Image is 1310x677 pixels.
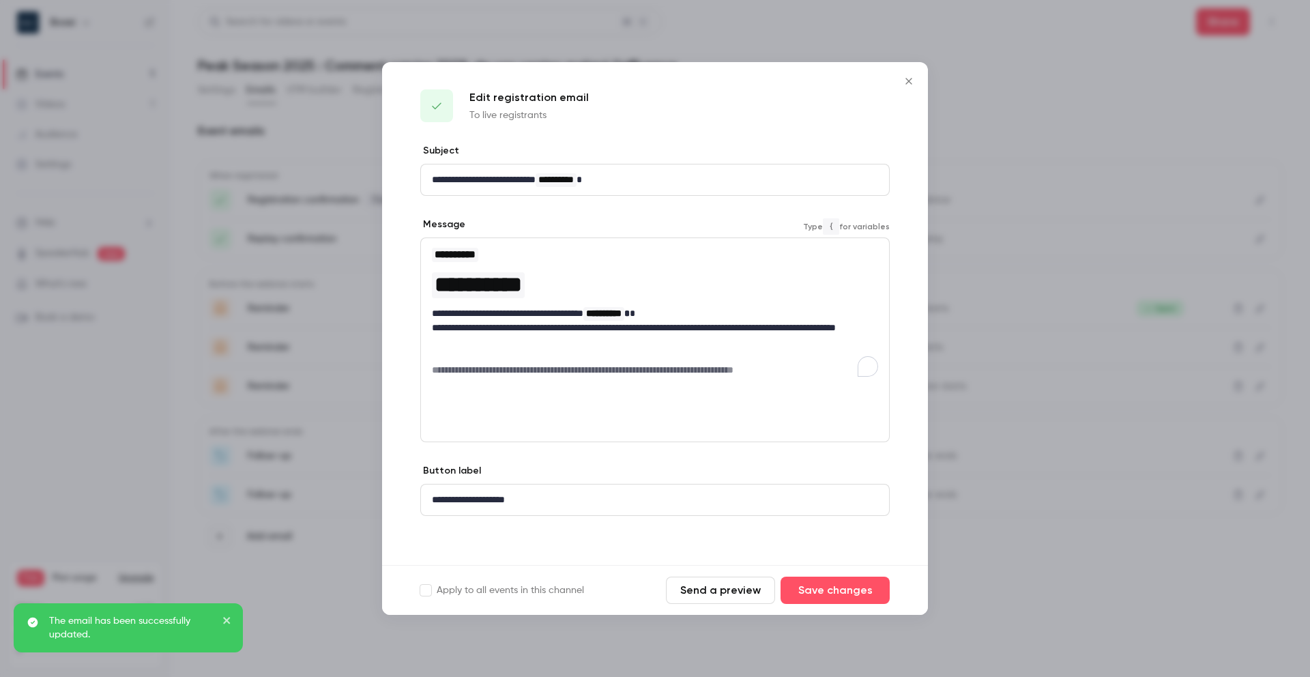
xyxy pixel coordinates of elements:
[421,238,889,385] div: To enrich screen reader interactions, please activate Accessibility in Grammarly extension settings
[823,218,839,235] code: {
[469,109,589,122] p: To live registrants
[895,68,922,95] button: Close
[420,144,459,158] label: Subject
[421,164,889,195] div: editor
[222,614,232,631] button: close
[781,577,890,604] button: Save changes
[420,464,481,478] label: Button label
[421,238,889,385] div: editor
[420,218,465,231] label: Message
[421,485,889,515] div: editor
[49,614,213,642] p: The email has been successfully updated.
[469,89,589,106] p: Edit registration email
[666,577,775,604] button: Send a preview
[420,584,584,597] label: Apply to all events in this channel
[803,218,890,235] span: Type for variables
